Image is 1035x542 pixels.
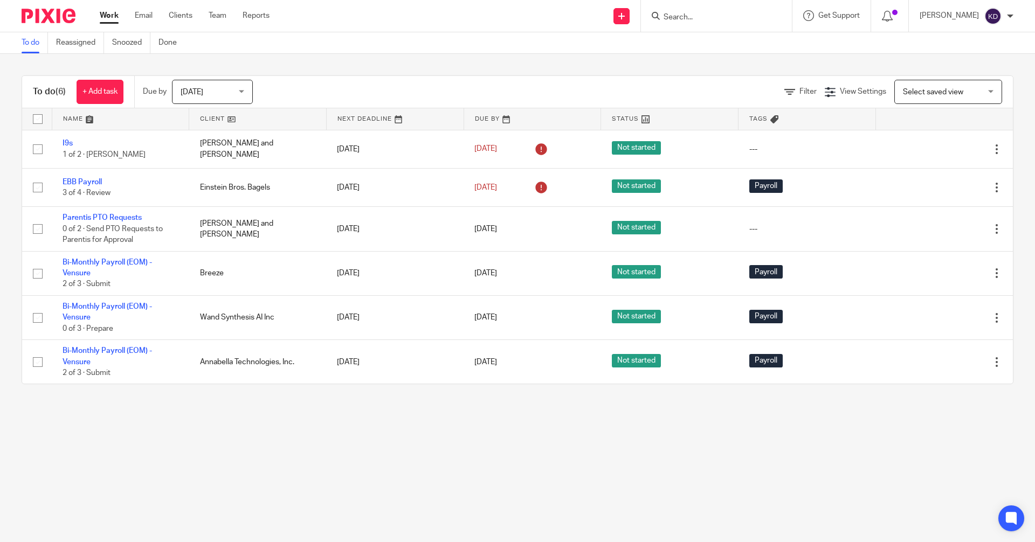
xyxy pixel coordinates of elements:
[189,130,327,168] td: [PERSON_NAME] and [PERSON_NAME]
[63,178,102,186] a: EBB Payroll
[749,224,865,234] div: ---
[189,296,327,340] td: Wand Synthesis AI Inc
[840,88,886,95] span: View Settings
[612,354,661,367] span: Not started
[749,310,783,323] span: Payroll
[474,145,497,153] span: [DATE]
[189,207,327,251] td: [PERSON_NAME] and [PERSON_NAME]
[143,86,167,97] p: Due by
[326,296,464,340] td: [DATE]
[749,116,768,122] span: Tags
[63,303,152,321] a: Bi-Monthly Payroll (EOM) - Vensure
[209,10,226,21] a: Team
[63,189,111,197] span: 3 of 4 · Review
[22,9,75,23] img: Pixie
[326,168,464,206] td: [DATE]
[818,12,860,19] span: Get Support
[63,347,152,365] a: Bi-Monthly Payroll (EOM) - Vensure
[474,184,497,191] span: [DATE]
[903,88,963,96] span: Select saved view
[243,10,270,21] a: Reports
[33,86,66,98] h1: To do
[63,259,152,277] a: Bi-Monthly Payroll (EOM) - Vensure
[326,340,464,384] td: [DATE]
[799,88,817,95] span: Filter
[612,265,661,279] span: Not started
[63,140,73,147] a: I9s
[112,32,150,53] a: Snoozed
[63,225,163,244] span: 0 of 2 · Send PTO Requests to Parentis for Approval
[22,32,48,53] a: To do
[920,10,979,21] p: [PERSON_NAME]
[474,269,497,277] span: [DATE]
[749,354,783,367] span: Payroll
[63,281,111,288] span: 2 of 3 · Submit
[474,314,497,322] span: [DATE]
[612,141,661,155] span: Not started
[77,80,123,104] a: + Add task
[612,310,661,323] span: Not started
[189,251,327,295] td: Breeze
[56,87,66,96] span: (6)
[63,325,113,332] span: 0 of 3 · Prepare
[189,340,327,384] td: Annabella Technologies, Inc.
[100,10,119,21] a: Work
[749,265,783,279] span: Payroll
[612,221,661,234] span: Not started
[984,8,1002,25] img: svg%3E
[63,369,111,377] span: 2 of 3 · Submit
[63,151,146,158] span: 1 of 2 · [PERSON_NAME]
[135,10,153,21] a: Email
[474,358,497,366] span: [DATE]
[749,144,865,155] div: ---
[158,32,185,53] a: Done
[189,168,327,206] td: Einstein Bros. Bagels
[663,13,760,23] input: Search
[169,10,192,21] a: Clients
[326,130,464,168] td: [DATE]
[326,207,464,251] td: [DATE]
[326,251,464,295] td: [DATE]
[181,88,203,96] span: [DATE]
[749,179,783,193] span: Payroll
[63,214,142,221] a: Parentis PTO Requests
[56,32,104,53] a: Reassigned
[612,179,661,193] span: Not started
[474,225,497,233] span: [DATE]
